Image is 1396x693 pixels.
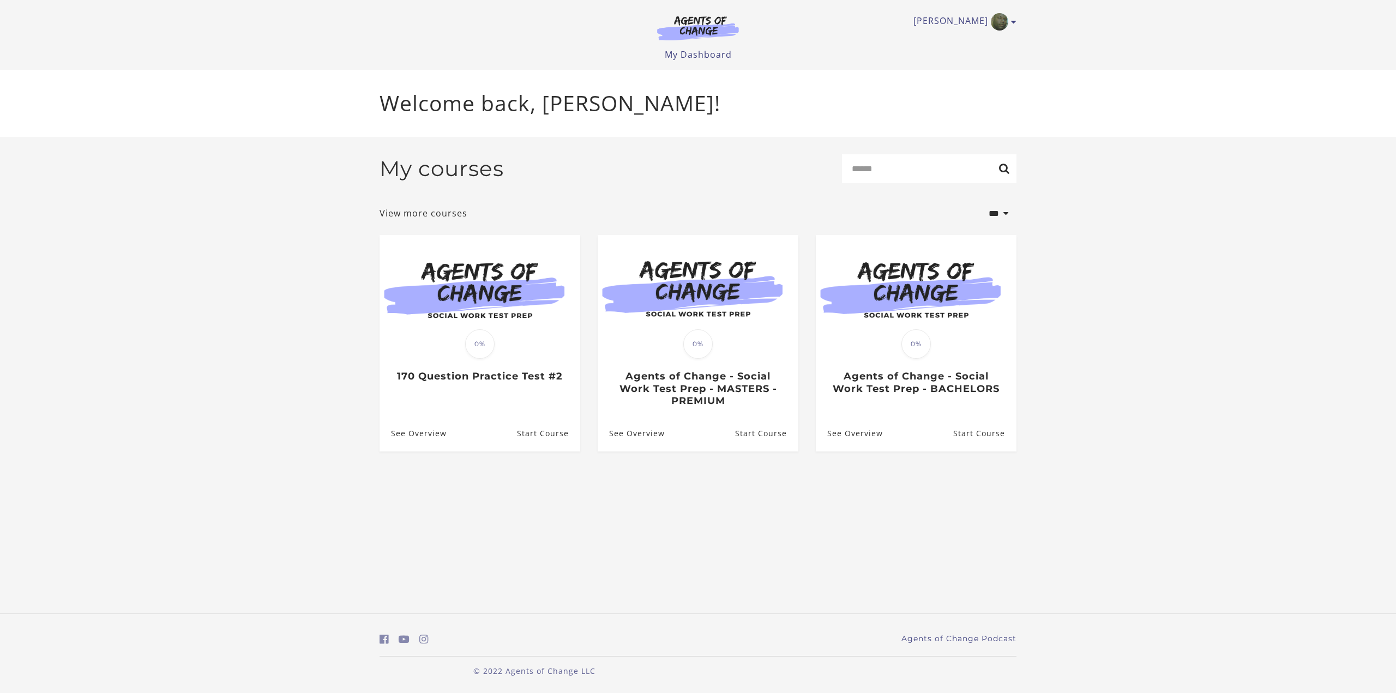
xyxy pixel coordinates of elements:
img: Agents of Change Logo [646,15,750,40]
a: Agents of Change - Social Work Test Prep - BACHELORS: See Overview [816,415,883,451]
p: © 2022 Agents of Change LLC [380,665,689,677]
a: Toggle menu [913,13,1011,31]
h3: Agents of Change - Social Work Test Prep - BACHELORS [827,370,1004,395]
a: Agents of Change - Social Work Test Prep - BACHELORS: Resume Course [953,415,1016,451]
a: My Dashboard [665,49,732,61]
i: https://www.youtube.com/c/AgentsofChangeTestPrepbyMeaganMitchell (Open in a new window) [399,634,410,644]
a: Agents of Change - Social Work Test Prep - MASTERS - PREMIUM: See Overview [598,415,665,451]
h3: Agents of Change - Social Work Test Prep - MASTERS - PREMIUM [609,370,786,407]
a: https://www.facebook.com/groups/aswbtestprep (Open in a new window) [380,631,389,647]
a: https://www.youtube.com/c/AgentsofChangeTestPrepbyMeaganMitchell (Open in a new window) [399,631,410,647]
h3: 170 Question Practice Test #2 [391,370,568,383]
span: 0% [901,329,931,359]
p: Welcome back, [PERSON_NAME]! [380,87,1016,119]
a: Agents of Change - Social Work Test Prep - MASTERS - PREMIUM: Resume Course [735,415,798,451]
a: https://www.instagram.com/agentsofchangeprep/ (Open in a new window) [419,631,429,647]
a: View more courses [380,207,467,220]
a: 170 Question Practice Test #2: See Overview [380,415,447,451]
a: Agents of Change Podcast [901,633,1016,644]
a: 170 Question Practice Test #2: Resume Course [517,415,580,451]
i: https://www.facebook.com/groups/aswbtestprep (Open in a new window) [380,634,389,644]
h2: My courses [380,156,504,182]
span: 0% [683,329,713,359]
i: https://www.instagram.com/agentsofchangeprep/ (Open in a new window) [419,634,429,644]
span: 0% [465,329,495,359]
